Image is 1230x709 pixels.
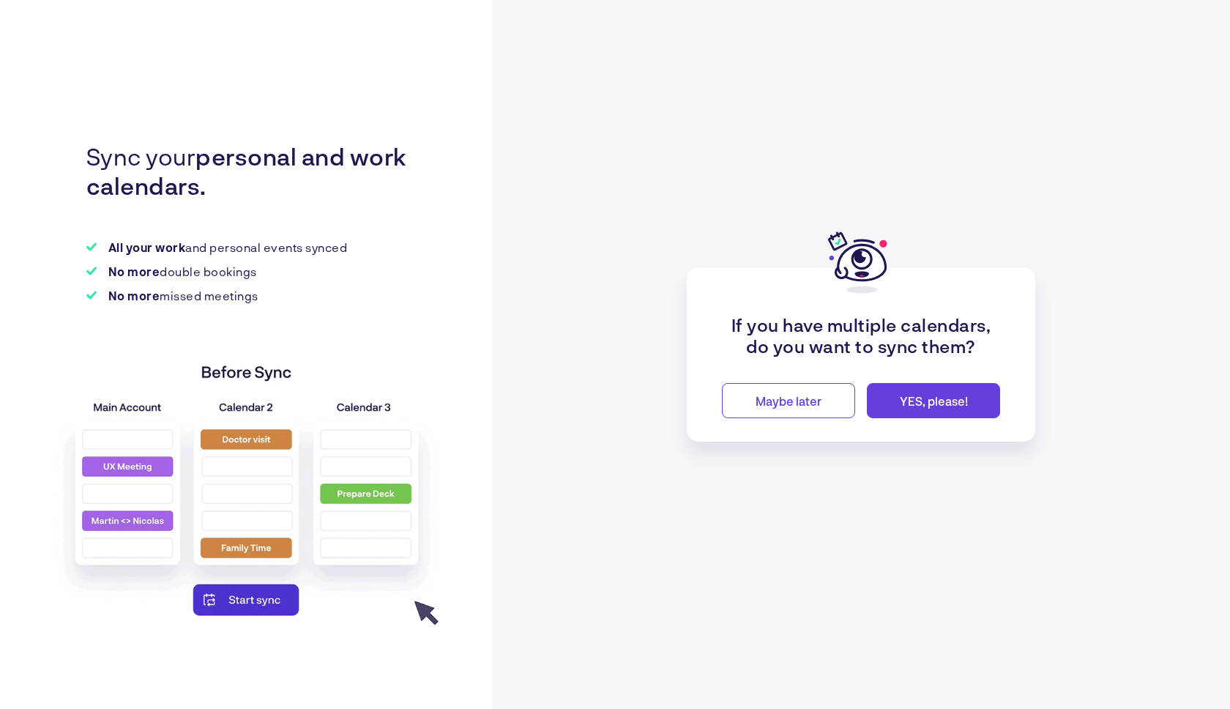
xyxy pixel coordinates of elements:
strong: No more [108,289,160,302]
p: If you have multiple calendars, do you want to sync them? [722,314,1000,357]
strong: No more [108,264,160,278]
img: anim_sync.gif [41,335,454,643]
p: double bookings [108,264,257,278]
strong: All your work [108,240,186,254]
p: and personal events synced [108,240,348,254]
img: Prompt Logo [828,229,894,295]
span: Maybe later [756,394,821,408]
span: YES, please! [900,394,968,408]
p: Sync your [86,141,430,200]
strong: personal and work calendars. [86,142,407,199]
button: Maybe later [722,383,855,418]
p: missed meetings [108,289,258,302]
button: YES, please! [867,383,1000,418]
